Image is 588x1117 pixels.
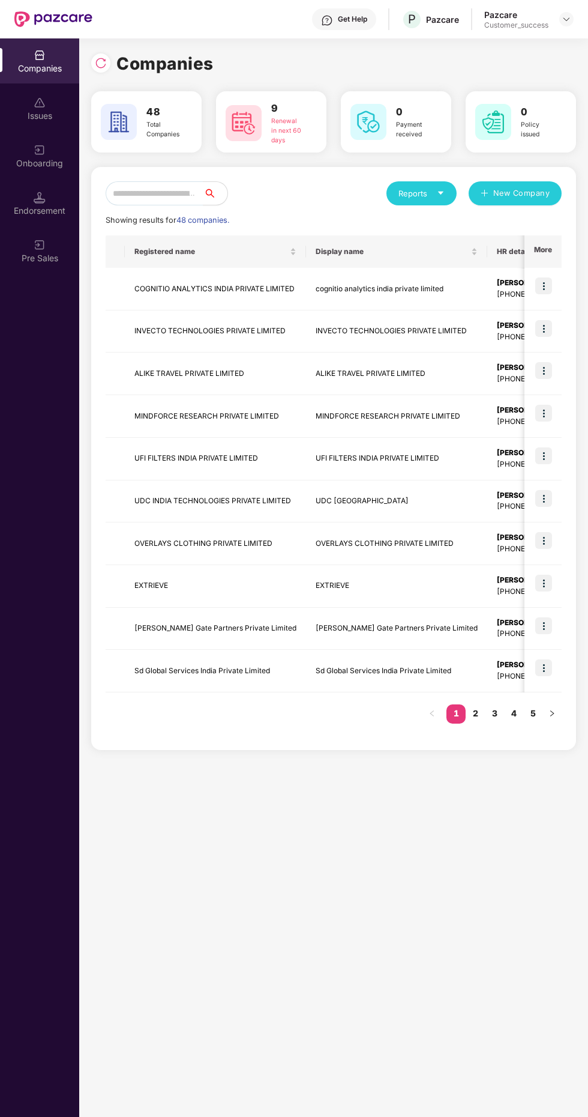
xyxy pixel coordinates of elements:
img: icon [535,405,552,422]
li: 1 [446,704,466,724]
div: [PERSON_NAME] [497,659,562,671]
img: svg+xml;base64,PHN2ZyBpZD0iQ29tcGFuaWVzIiB4bWxucz0iaHR0cDovL3d3dy53My5vcmcvMjAwMC9zdmciIHdpZHRoPS... [34,49,46,61]
h3: 9 [271,101,304,117]
div: Pazcare [484,9,548,20]
div: [PHONE_NUMBER] [497,501,562,512]
td: EXTRIEVE [125,565,306,608]
div: Pazcare [426,14,459,25]
td: MINDFORCE RESEARCH PRIVATE LIMITED [125,395,306,438]
img: svg+xml;base64,PHN2ZyBpZD0iUmVsb2FkLTMyeDMyIiB4bWxucz0iaHR0cDovL3d3dy53My5vcmcvMjAwMC9zdmciIHdpZH... [95,57,107,69]
div: [PERSON_NAME] [497,405,562,416]
img: svg+xml;base64,PHN2ZyB4bWxucz0iaHR0cDovL3d3dy53My5vcmcvMjAwMC9zdmciIHdpZHRoPSI2MCIgaGVpZ2h0PSI2MC... [350,104,386,140]
div: [PHONE_NUMBER] [497,543,562,555]
img: svg+xml;base64,PHN2ZyBpZD0iRHJvcGRvd24tMzJ4MzIiIHhtbG5zPSJodHRwOi8vd3d3LnczLm9yZy8yMDAwL3N2ZyIgd2... [562,14,571,24]
span: New Company [493,187,550,199]
div: [PERSON_NAME] [497,362,562,374]
div: [PHONE_NUMBER] [497,374,562,385]
div: [PERSON_NAME] [497,490,562,501]
div: Customer_success [484,20,548,30]
img: icon [535,659,552,676]
a: 1 [446,704,466,722]
img: icon [535,277,552,294]
div: Renewal in next 60 days [271,117,304,146]
div: [PERSON_NAME] [497,447,562,459]
li: 4 [504,704,523,724]
li: Previous Page [422,704,442,724]
button: left [422,704,442,724]
td: UDC [GEOGRAPHIC_DATA] [306,480,487,523]
img: icon [535,575,552,592]
div: [PERSON_NAME] [497,320,562,331]
a: 4 [504,704,523,722]
a: 2 [466,704,485,722]
button: plusNew Company [469,181,562,205]
td: OVERLAYS CLOTHING PRIVATE LIMITED [125,522,306,565]
h3: 0 [396,104,428,120]
li: 2 [466,704,485,724]
td: MINDFORCE RESEARCH PRIVATE LIMITED [306,395,487,438]
div: [PERSON_NAME] [497,532,562,543]
img: svg+xml;base64,PHN2ZyB3aWR0aD0iMTQuNSIgaGVpZ2h0PSIxNC41IiB2aWV3Qm94PSIwIDAgMTYgMTYiIGZpbGw9Im5vbm... [34,192,46,204]
div: [PHONE_NUMBER] [497,671,562,682]
button: right [542,704,562,724]
img: icon [535,362,552,379]
div: Payment received [396,120,428,140]
td: INVECTO TECHNOLOGIES PRIVATE LIMITED [306,310,487,353]
div: [PHONE_NUMBER] [497,289,562,300]
span: Registered name [134,247,287,256]
div: Total Companies [146,120,179,140]
td: [PERSON_NAME] Gate Partners Private Limited [125,608,306,650]
span: Showing results for [106,216,229,225]
div: [PERSON_NAME] [497,617,562,629]
div: [PERSON_NAME] [497,277,562,289]
td: ALIKE TRAVEL PRIVATE LIMITED [125,353,306,395]
img: icon [535,490,552,507]
img: svg+xml;base64,PHN2ZyB4bWxucz0iaHR0cDovL3d3dy53My5vcmcvMjAwMC9zdmciIHdpZHRoPSI2MCIgaGVpZ2h0PSI2MC... [101,104,137,140]
th: More [524,235,562,268]
h1: Companies [116,50,214,77]
span: P [408,12,416,26]
td: [PERSON_NAME] Gate Partners Private Limited [306,608,487,650]
span: 48 companies. [176,216,229,225]
td: UFI FILTERS INDIA PRIVATE LIMITED [125,438,306,480]
th: Registered name [125,235,306,268]
img: svg+xml;base64,PHN2ZyB4bWxucz0iaHR0cDovL3d3dy53My5vcmcvMjAwMC9zdmciIHdpZHRoPSI2MCIgaGVpZ2h0PSI2MC... [226,105,262,141]
td: OVERLAYS CLOTHING PRIVATE LIMITED [306,522,487,565]
img: New Pazcare Logo [14,11,92,27]
li: Next Page [542,704,562,724]
th: HR details [487,235,572,268]
span: right [548,710,556,717]
td: COGNITIO ANALYTICS INDIA PRIVATE LIMITED [125,268,306,310]
h3: 48 [146,104,179,120]
img: icon [535,532,552,549]
td: Sd Global Services India Private Limited [125,650,306,692]
th: Display name [306,235,487,268]
img: svg+xml;base64,PHN2ZyBpZD0iSXNzdWVzX2Rpc2FibGVkIiB4bWxucz0iaHR0cDovL3d3dy53My5vcmcvMjAwMC9zdmciIH... [34,97,46,109]
td: cognitio analytics india private limited [306,268,487,310]
a: 5 [523,704,542,722]
td: INVECTO TECHNOLOGIES PRIVATE LIMITED [125,310,306,353]
div: [PHONE_NUMBER] [497,416,562,428]
h3: 0 [521,104,553,120]
img: icon [535,447,552,464]
div: [PERSON_NAME] [497,575,562,586]
span: left [428,710,436,717]
li: 3 [485,704,504,724]
td: UFI FILTERS INDIA PRIVATE LIMITED [306,438,487,480]
a: 3 [485,704,504,722]
img: svg+xml;base64,PHN2ZyB3aWR0aD0iMjAiIGhlaWdodD0iMjAiIHZpZXdCb3g9IjAgMCAyMCAyMCIgZmlsbD0ibm9uZSIgeG... [34,239,46,251]
span: search [203,189,227,198]
div: [PHONE_NUMBER] [497,331,562,343]
td: Sd Global Services India Private Limited [306,650,487,692]
div: [PHONE_NUMBER] [497,628,562,640]
button: search [203,181,228,205]
img: svg+xml;base64,PHN2ZyB4bWxucz0iaHR0cDovL3d3dy53My5vcmcvMjAwMC9zdmciIHdpZHRoPSI2MCIgaGVpZ2h0PSI2MC... [475,104,511,140]
li: 5 [523,704,542,724]
td: EXTRIEVE [306,565,487,608]
td: ALIKE TRAVEL PRIVATE LIMITED [306,353,487,395]
span: plus [481,189,488,199]
img: svg+xml;base64,PHN2ZyBpZD0iSGVscC0zMngzMiIgeG1sbnM9Imh0dHA6Ly93d3cudzMub3JnLzIwMDAvc3ZnIiB3aWR0aD... [321,14,333,26]
img: icon [535,320,552,337]
img: svg+xml;base64,PHN2ZyB3aWR0aD0iMjAiIGhlaWdodD0iMjAiIHZpZXdCb3g9IjAgMCAyMCAyMCIgZmlsbD0ibm9uZSIgeG... [34,144,46,156]
span: caret-down [437,189,445,197]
